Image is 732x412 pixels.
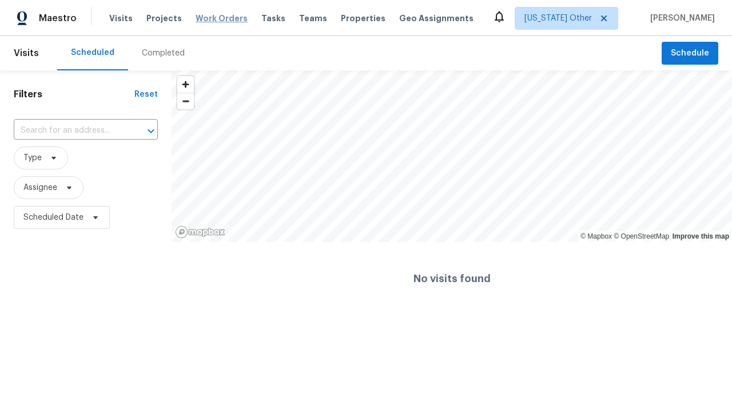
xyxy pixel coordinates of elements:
div: Scheduled [71,47,114,58]
button: Zoom in [177,76,194,93]
span: Teams [299,13,327,24]
span: [PERSON_NAME] [646,13,715,24]
span: [US_STATE] Other [524,13,592,24]
span: Visits [14,41,39,66]
div: Reset [134,89,158,100]
span: Properties [341,13,385,24]
span: Geo Assignments [399,13,474,24]
a: Improve this map [673,232,729,240]
h4: No visits found [413,273,491,284]
button: Schedule [662,42,718,65]
span: Visits [109,13,133,24]
button: Zoom out [177,93,194,109]
input: Search for an address... [14,122,126,140]
div: Completed [142,47,185,59]
a: Mapbox homepage [175,225,225,239]
span: Scheduled Date [23,212,83,223]
span: Work Orders [196,13,248,24]
span: Tasks [261,14,285,22]
h1: Filters [14,89,134,100]
a: OpenStreetMap [614,232,669,240]
span: Maestro [39,13,77,24]
span: Projects [146,13,182,24]
a: Mapbox [580,232,612,240]
button: Open [143,123,159,139]
canvas: Map [172,70,732,242]
span: Assignee [23,182,57,193]
span: Schedule [671,46,709,61]
span: Type [23,152,42,164]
